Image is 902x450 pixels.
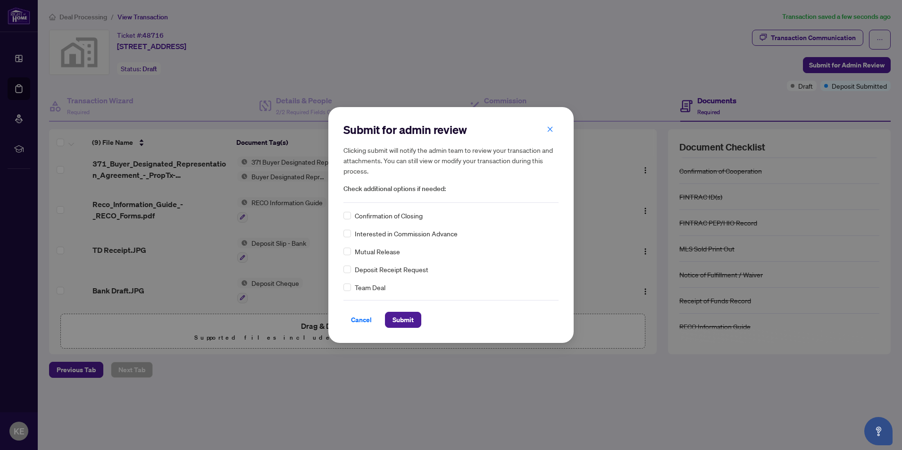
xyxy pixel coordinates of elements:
[355,264,428,275] span: Deposit Receipt Request
[343,183,559,194] span: Check additional options if needed:
[355,228,458,239] span: Interested in Commission Advance
[343,122,559,137] h2: Submit for admin review
[351,312,372,327] span: Cancel
[393,312,414,327] span: Submit
[343,145,559,176] h5: Clicking submit will notify the admin team to review your transaction and attachments. You can st...
[385,312,421,328] button: Submit
[864,417,893,445] button: Open asap
[343,312,379,328] button: Cancel
[355,210,423,221] span: Confirmation of Closing
[547,126,553,133] span: close
[355,246,400,257] span: Mutual Release
[355,282,385,292] span: Team Deal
